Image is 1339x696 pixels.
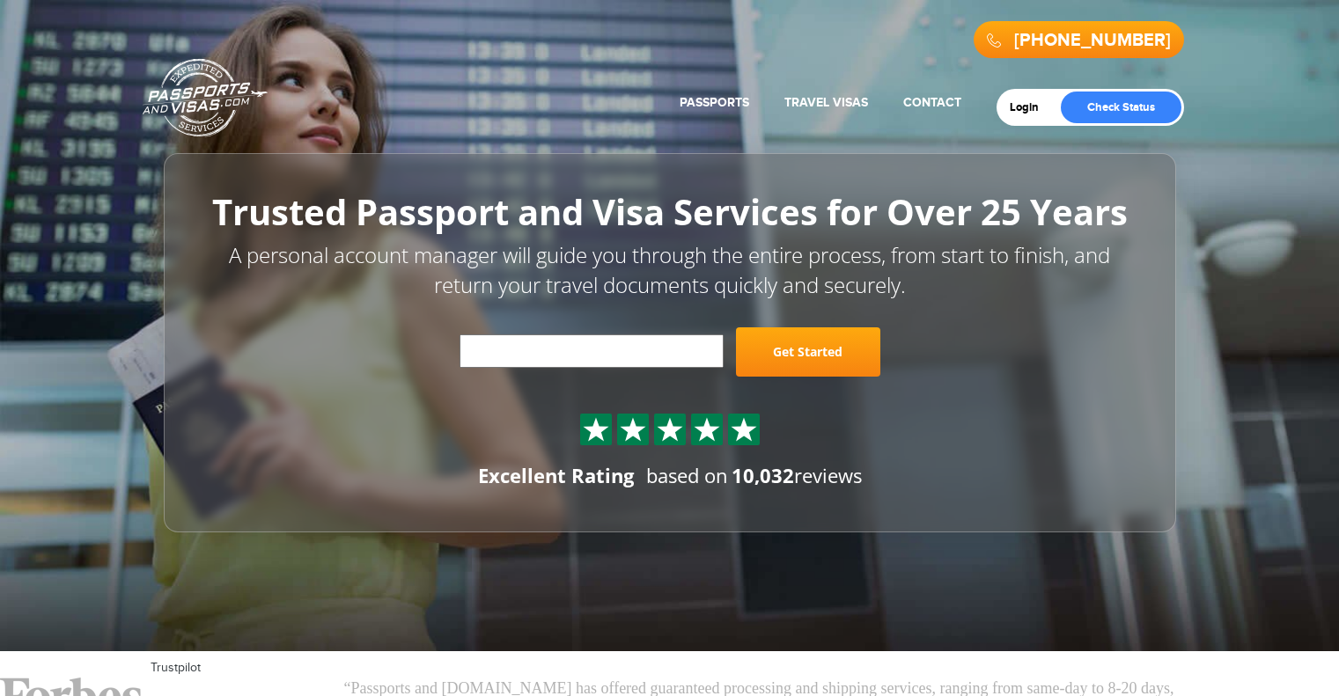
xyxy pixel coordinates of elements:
span: based on [646,462,728,488]
div: Excellent Rating [478,462,634,489]
span: reviews [732,462,862,488]
a: Get Started [736,327,880,377]
img: Sprite St [657,416,683,443]
p: A personal account manager will guide you through the entire process, from start to finish, and r... [203,240,1137,301]
a: Trustpilot [151,661,201,675]
a: Passports [680,95,749,110]
a: Travel Visas [784,95,868,110]
a: Passports & [DOMAIN_NAME] [143,58,268,137]
h1: Trusted Passport and Visa Services for Over 25 Years [203,193,1137,231]
img: Sprite St [694,416,720,443]
img: Sprite St [731,416,757,443]
img: Sprite St [620,416,646,443]
a: Contact [903,95,961,110]
a: [PHONE_NUMBER] [1014,30,1171,51]
a: Check Status [1061,92,1181,123]
a: Login [1010,100,1051,114]
img: Sprite St [583,416,609,443]
strong: 10,032 [732,462,794,488]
